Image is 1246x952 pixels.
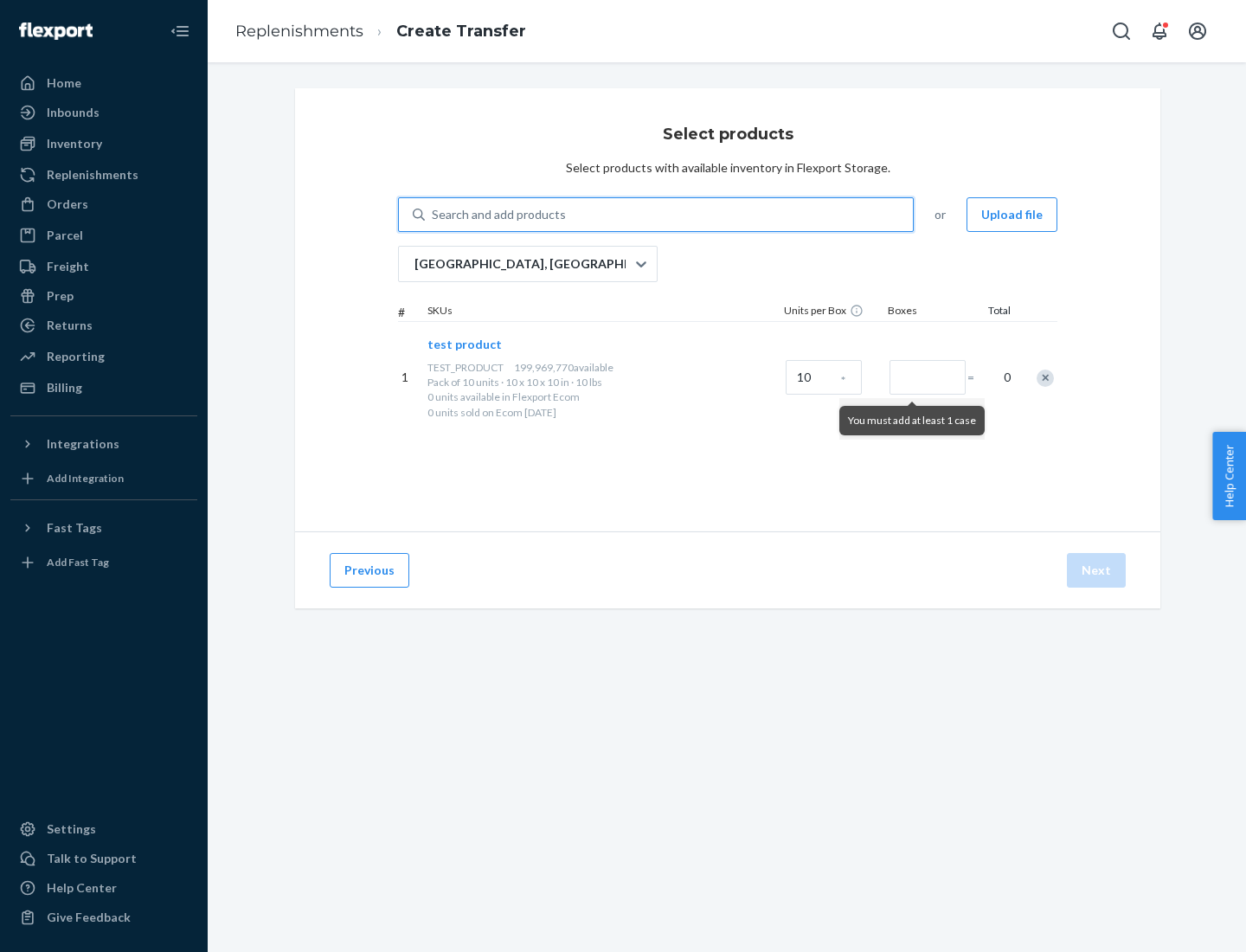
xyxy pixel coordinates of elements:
img: Flexport logo [19,23,93,40]
div: Billing [47,379,82,396]
a: Replenishments [10,161,197,189]
p: 0 units available in Flexport Ecom [427,389,779,404]
span: 0 [993,369,1011,386]
div: Units per Box [780,303,884,321]
a: Talk to Support [10,845,197,872]
a: Returns [10,312,197,339]
a: Inventory [10,130,197,158]
div: Integrations [47,435,119,453]
button: Open notifications [1142,14,1177,48]
div: Add Fast Tag [47,555,109,569]
a: Create Transfer [396,22,526,41]
input: [GEOGRAPHIC_DATA], [GEOGRAPHIC_DATA] [413,255,414,273]
button: Give Feedback [10,904,197,931]
div: Talk to Support [47,850,137,867]
div: Returns [47,317,93,334]
div: Prep [47,287,74,305]
span: = [967,369,985,386]
p: 1 [401,369,421,386]
button: Fast Tags [10,514,197,542]
input: Number of boxes [890,360,966,395]
ol: breadcrumbs [222,6,540,57]
input: Case Quantity [786,360,862,395]
div: Reporting [47,348,105,365]
a: Home [10,69,197,97]
a: Help Center [10,874,197,902]
div: Settings [47,820,96,838]
div: Total [971,303,1014,321]
div: Inbounds [47,104,100,121]
button: Open account menu [1180,14,1215,48]
a: Settings [10,815,197,843]
div: Pack of 10 units · 10 x 10 x 10 in · 10 lbs [427,375,779,389]
div: Home [47,74,81,92]
p: [GEOGRAPHIC_DATA], [GEOGRAPHIC_DATA] [414,255,634,273]
button: test product [427,336,502,353]
div: Inventory [47,135,102,152]
button: Next [1067,553,1126,588]
p: 0 units sold on Ecom [DATE] [427,405,779,420]
a: Inbounds [10,99,197,126]
div: Replenishments [47,166,138,183]
span: test product [427,337,502,351]
div: Select products with available inventory in Flexport Storage. [566,159,890,177]
div: Boxes [884,303,971,321]
span: 199,969,770 available [514,361,613,374]
a: Parcel [10,222,197,249]
button: Help Center [1212,432,1246,520]
div: Search and add products [432,206,566,223]
div: Freight [47,258,89,275]
a: Prep [10,282,197,310]
a: Freight [10,253,197,280]
a: Reporting [10,343,197,370]
button: Integrations [10,430,197,458]
a: Add Integration [10,465,197,492]
div: Remove Item [1037,370,1054,387]
div: Help Center [47,879,117,897]
div: # [398,304,424,321]
div: Fast Tags [47,519,102,537]
a: Add Fast Tag [10,549,197,576]
div: SKUs [424,303,780,321]
button: Upload file [967,197,1057,232]
button: Close Navigation [163,14,197,48]
button: Open Search Box [1104,14,1139,48]
h3: Select products [663,123,793,145]
span: or [934,206,946,223]
div: Parcel [47,227,83,244]
a: Billing [10,374,197,402]
div: Give Feedback [47,909,131,926]
a: Orders [10,190,197,218]
div: You must add at least 1 case [839,406,985,435]
button: Previous [330,553,409,588]
span: TEST_PRODUCT [427,361,504,374]
div: Add Integration [47,471,124,486]
a: Replenishments [235,22,363,41]
div: Orders [47,196,88,213]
